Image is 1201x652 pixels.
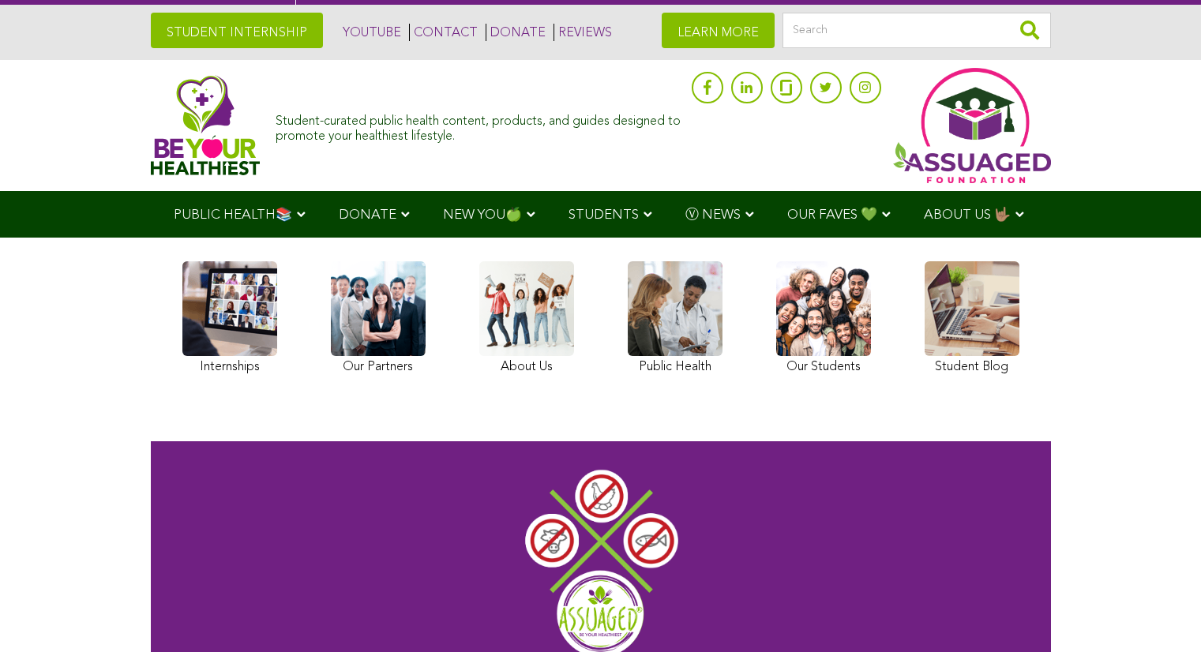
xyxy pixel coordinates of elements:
[339,24,401,41] a: YOUTUBE
[151,13,323,48] a: STUDENT INTERNSHIP
[893,68,1051,183] img: Assuaged App
[780,80,791,96] img: glassdoor
[569,208,639,222] span: STUDENTS
[783,13,1051,48] input: Search
[276,107,683,144] div: Student-curated public health content, products, and guides designed to promote your healthiest l...
[1122,576,1201,652] iframe: Chat Widget
[443,208,522,222] span: NEW YOU🍏
[339,208,396,222] span: DONATE
[787,208,877,222] span: OUR FAVES 💚
[486,24,546,41] a: DONATE
[924,208,1011,222] span: ABOUT US 🤟🏽
[554,24,612,41] a: REVIEWS
[662,13,775,48] a: LEARN MORE
[151,75,261,175] img: Assuaged
[685,208,741,222] span: Ⓥ NEWS
[174,208,292,222] span: PUBLIC HEALTH📚
[409,24,478,41] a: CONTACT
[151,191,1051,238] div: Navigation Menu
